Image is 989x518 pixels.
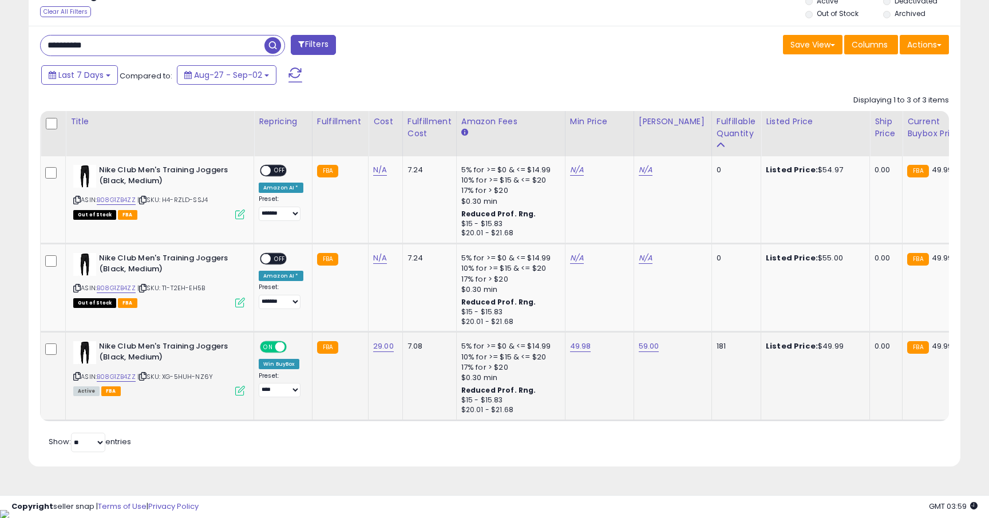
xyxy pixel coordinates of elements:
[907,253,928,266] small: FBA
[120,70,172,81] span: Compared to:
[259,116,307,128] div: Repricing
[285,342,303,352] span: OFF
[317,116,363,128] div: Fulfillment
[932,252,953,263] span: 49.99
[639,252,652,264] a: N/A
[99,165,238,189] b: Nike Club Men's Training Joggers (Black, Medium)
[137,372,213,381] span: | SKU: XG-5HUH-NZ6Y
[932,341,953,351] span: 49.99
[317,165,338,177] small: FBA
[259,283,303,309] div: Preset:
[932,164,953,175] span: 49.99
[717,116,756,140] div: Fulfillable Quantity
[461,253,556,263] div: 5% for >= $0 & <= $14.99
[461,341,556,351] div: 5% for >= $0 & <= $14.99
[194,69,262,81] span: Aug-27 - Sep-02
[852,39,888,50] span: Columns
[875,341,893,351] div: 0.00
[461,373,556,383] div: $0.30 min
[11,501,53,512] strong: Copyright
[717,165,752,175] div: 0
[639,116,707,128] div: [PERSON_NAME]
[73,253,96,276] img: 21MlbwdvUTS._SL40_.jpg
[766,341,818,351] b: Listed Price:
[49,436,131,447] span: Show: entries
[373,164,387,176] a: N/A
[717,253,752,263] div: 0
[461,297,536,307] b: Reduced Prof. Rng.
[717,341,752,351] div: 181
[844,35,898,54] button: Columns
[118,210,137,220] span: FBA
[98,501,147,512] a: Terms of Use
[73,210,116,220] span: All listings that are currently out of stock and unavailable for purchase on Amazon
[261,342,275,352] span: ON
[99,341,238,365] b: Nike Club Men's Training Joggers (Black, Medium)
[259,359,299,369] div: Win BuyBox
[461,362,556,373] div: 17% for > $20
[570,252,584,264] a: N/A
[58,69,104,81] span: Last 7 Days
[41,65,118,85] button: Last 7 Days
[639,164,652,176] a: N/A
[461,219,556,229] div: $15 - $15.83
[461,128,468,138] small: Amazon Fees.
[817,9,859,18] label: Out of Stock
[118,298,137,308] span: FBA
[373,341,394,352] a: 29.00
[895,9,925,18] label: Archived
[766,253,861,263] div: $55.00
[461,228,556,238] div: $20.01 - $21.68
[461,274,556,284] div: 17% for > $20
[408,341,448,351] div: 7.08
[137,195,208,204] span: | SKU: H4-RZLD-SSJ4
[373,116,398,128] div: Cost
[73,386,100,396] span: All listings currently available for purchase on Amazon
[408,253,448,263] div: 7.24
[259,183,303,193] div: Amazon AI *
[907,341,928,354] small: FBA
[461,209,536,219] b: Reduced Prof. Rng.
[875,116,897,140] div: Ship Price
[291,35,335,55] button: Filters
[73,165,96,188] img: 21MlbwdvUTS._SL40_.jpg
[97,195,136,205] a: B08G1ZB4ZZ
[570,164,584,176] a: N/A
[73,165,245,218] div: ASIN:
[70,116,249,128] div: Title
[461,405,556,415] div: $20.01 - $21.68
[570,116,629,128] div: Min Price
[461,116,560,128] div: Amazon Fees
[461,396,556,405] div: $15 - $15.83
[373,252,387,264] a: N/A
[11,501,199,512] div: seller snap | |
[97,283,136,293] a: B08G1ZB4ZZ
[461,385,536,395] b: Reduced Prof. Rng.
[97,372,136,382] a: B08G1ZB4ZZ
[73,341,96,364] img: 21MlbwdvUTS._SL40_.jpg
[639,341,659,352] a: 59.00
[259,195,303,221] div: Preset:
[317,253,338,266] small: FBA
[461,307,556,317] div: $15 - $15.83
[875,253,893,263] div: 0.00
[148,501,199,512] a: Privacy Policy
[99,253,238,277] b: Nike Club Men's Training Joggers (Black, Medium)
[40,6,91,17] div: Clear All Filters
[461,317,556,327] div: $20.01 - $21.68
[766,341,861,351] div: $49.99
[259,372,303,398] div: Preset:
[73,253,245,306] div: ASIN:
[101,386,121,396] span: FBA
[461,196,556,207] div: $0.30 min
[461,352,556,362] div: 10% for >= $15 & <= $20
[73,341,245,394] div: ASIN:
[783,35,842,54] button: Save View
[766,116,865,128] div: Listed Price
[929,501,978,512] span: 2025-09-12 03:59 GMT
[408,116,452,140] div: Fulfillment Cost
[317,341,338,354] small: FBA
[271,166,289,176] span: OFF
[461,284,556,295] div: $0.30 min
[766,164,818,175] b: Listed Price:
